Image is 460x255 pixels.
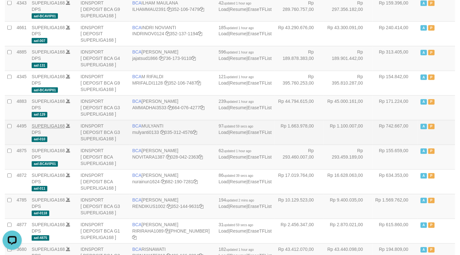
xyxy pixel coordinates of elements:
td: Rp 9.400.035,00 [323,194,373,219]
a: Resume [230,204,246,209]
td: 4877 [14,219,29,243]
td: 4885 [14,46,29,71]
td: Rp 189.878.383,00 [274,46,324,71]
a: SUPERLIGA168 [32,0,65,5]
a: SUPERLIGA168 [32,25,65,30]
a: Load [219,204,229,209]
a: EraseTFList [248,105,272,111]
a: SUPERLIGA168 [32,222,65,227]
a: Load [219,229,229,234]
td: MULYANTI 035-312-4576 [130,120,216,145]
td: [PERSON_NAME] 664-076-4277 [130,95,216,120]
a: mulyanti0133 [132,130,159,135]
span: 596 [219,50,254,55]
span: | | [219,198,272,209]
span: aaf-BCAVIP01 [32,13,58,19]
td: Rp 1.569.762,00 [373,194,418,219]
a: SUPERLIGA168 [32,173,65,178]
span: Paused [428,25,435,31]
td: 4883 [14,95,29,120]
span: aaf-007 [32,38,47,44]
a: Load [219,7,229,12]
a: SUPERLIGA168 [32,247,65,252]
a: Copy RENDIKUS1002 to clipboard [167,204,171,209]
span: Paused [428,75,435,80]
span: 86 [219,173,253,178]
span: aaf-010 [32,137,47,142]
a: Load [219,81,229,86]
td: Rp 154.842,00 [373,71,418,95]
a: Copy 6821907281 to clipboard [193,179,198,185]
a: Copy mulyanti0133 to clipboard [160,130,165,135]
a: SUPERLIGA168 [32,124,65,129]
span: updated 1 hour ago [226,26,254,30]
td: INDRI NOVIANTI 352-137-1194 [130,21,216,46]
span: updated 39 secs ago [224,174,253,178]
span: Paused [428,50,435,55]
a: RENDIKUS1002 [132,204,166,209]
a: Copy 0280422363 to clipboard [198,155,203,160]
a: Load [219,31,229,37]
a: Load [219,130,229,135]
a: EraseTFList [248,31,272,37]
span: BCA [132,148,142,153]
td: IDNSPORT [ DEPOSIT BCA SUPERLIGA168 ] [78,169,130,194]
td: [PERSON_NAME] 028-042-2363 [130,145,216,169]
span: updated 59 secs ago [224,224,253,227]
td: [PERSON_NAME] 682-190-7281 [130,169,216,194]
span: Active [421,25,427,31]
td: 4661 [14,21,29,46]
span: Active [421,1,427,6]
a: nurainun1624 [132,179,160,185]
td: IDNSPORT [ DEPOSIT BCA G3 SUPERLIGA168 ] [78,120,130,145]
td: 4345 [14,71,29,95]
a: Copy ILHAMMAU2391 to clipboard [167,7,172,12]
a: Resume [230,81,246,86]
td: Rp 395.760.253,00 [274,71,324,95]
span: | | [219,222,272,234]
td: 4785 [14,194,29,219]
span: 182 [219,247,254,252]
td: Rp 45.000.161,00 [323,95,373,120]
td: DPS [29,194,78,219]
a: Load [219,179,229,185]
a: Resume [230,229,246,234]
td: 4495 [14,120,29,145]
span: 31 [219,222,253,227]
td: Rp 16.628.063,00 [323,169,373,194]
span: Active [421,198,427,203]
a: SUPERLIGA168 [32,74,65,79]
a: Copy MRIFALDI1128 to clipboard [164,81,169,86]
td: DPS [29,95,78,120]
td: Rp 189.901.442,00 [323,46,373,71]
td: IDNSPORT [ DEPOSIT SUPERLIGA168 ] [78,21,130,46]
span: Active [421,149,427,154]
a: Resume [230,130,246,135]
a: Load [219,56,229,61]
td: IDNSPORT [ DEPOSIT BCA G4 SUPERLIGA168 ] [78,46,130,71]
td: 4875 [14,145,29,169]
a: EraseTFList [248,7,272,12]
span: | | [219,173,272,185]
td: Rp 44.794.615,00 [274,95,324,120]
a: Copy 4062281611 to clipboard [132,235,137,240]
a: Copy NOVITARA1387 to clipboard [166,155,171,160]
span: | | [219,99,272,111]
a: NOVITARA1387 [132,155,165,160]
span: 239 [219,99,254,104]
span: Paused [428,223,435,228]
a: SUPERLIGA168 [32,198,65,203]
td: Rp 395.810.287,00 [323,71,373,95]
span: Active [421,50,427,55]
span: 42 [219,0,251,5]
td: IDNSPORT [ DEPOSIT BCA G9 SUPERLIGA168 ] [78,71,130,95]
a: ILHAMMAU2391 [132,7,166,12]
td: DPS [29,120,78,145]
a: RIRIRAHA1089 [132,229,164,234]
span: 185 [219,25,254,30]
a: jajatsud1866 [132,56,158,61]
td: Rp 615.860,00 [373,219,418,243]
td: IDNSPORT [ DEPOSIT BCA G1 SUPERLIGA168 ] [78,219,130,243]
span: 121 [219,74,254,79]
td: [PERSON_NAME] [PHONE_NUMBER] [130,219,216,243]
